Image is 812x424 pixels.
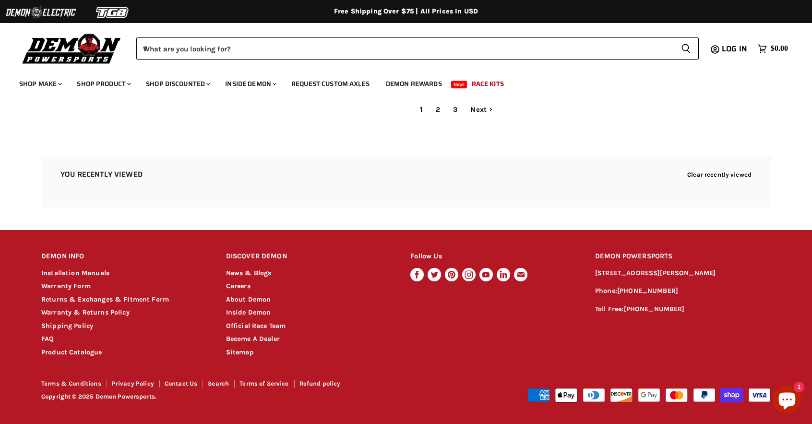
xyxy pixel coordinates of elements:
h2: You recently viewed [60,170,143,179]
a: 2 [430,101,445,118]
a: Log in [717,45,753,53]
a: Become A Dealer [226,335,280,343]
p: Copyright © 2025 Demon Powersports. [41,393,407,400]
span: New! [451,81,467,88]
img: Demon Powersports [19,31,124,65]
a: Warranty Form [41,282,91,290]
img: TGB Logo 2 [77,3,149,22]
a: Race Kits [465,74,511,94]
a: Product Catalogue [41,348,102,356]
p: Toll Free: [595,304,771,315]
input: When autocomplete results are available use up and down arrows to review and enter to select [136,37,673,60]
form: Product [136,37,699,60]
a: Inside Demon [218,74,282,94]
a: [PHONE_NUMBER] [624,305,685,313]
button: Search [673,37,699,60]
a: Demon Rewards [379,74,449,94]
h2: DISCOVER DEMON [226,245,393,268]
a: Contact Us [165,380,198,387]
a: Returns & Exchanges & Fitment Form [41,295,169,303]
a: Request Custom Axles [284,74,377,94]
a: Warranty & Returns Policy [41,308,130,316]
a: FAQ [41,335,54,343]
a: Official Race Team [226,322,286,330]
a: Terms of Service [239,380,288,387]
a: Shop Discounted [139,74,216,94]
a: Installation Manuals [41,269,109,277]
aside: Recently viewed products [22,156,790,207]
a: Terms & Conditions [41,380,101,387]
h2: DEMON INFO [41,245,208,268]
a: Shipping Policy [41,322,93,330]
h2: Follow Us [410,245,577,268]
a: Careers [226,282,251,290]
a: Refund policy [299,380,341,387]
p: [STREET_ADDRESS][PERSON_NAME] [595,268,771,279]
span: Log in [722,43,747,55]
button: Clear recently viewed [687,171,752,178]
span: $0.00 [771,44,788,53]
a: Shop Product [70,74,137,94]
a: Search [208,380,229,387]
a: News & Blogs [226,269,272,277]
ul: Main menu [12,70,786,94]
a: Next [465,101,498,118]
span: 1 [415,101,428,118]
a: Inside Demon [226,308,271,316]
a: About Demon [226,295,271,303]
a: $0.00 [753,42,793,56]
h2: DEMON POWERSPORTS [595,245,771,268]
img: Demon Electric Logo 2 [5,3,77,22]
a: Privacy Policy [112,380,154,387]
a: 3 [448,101,463,118]
inbox-online-store-chat: Shopify online store chat [770,385,804,416]
a: [PHONE_NUMBER] [617,287,678,295]
a: Sitemap [226,348,254,356]
div: Free Shipping Over $75 | All Prices In USD [22,7,790,16]
nav: Footer [41,380,407,390]
a: Shop Make [12,74,68,94]
p: Phone: [595,286,771,297]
